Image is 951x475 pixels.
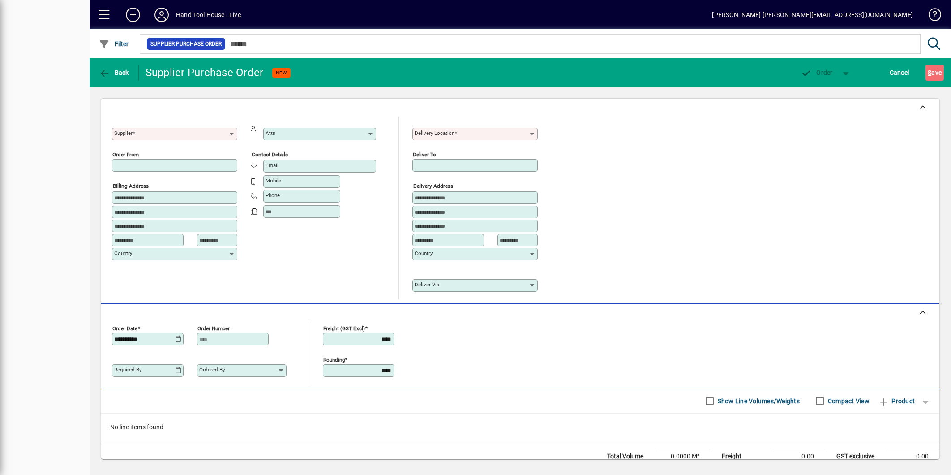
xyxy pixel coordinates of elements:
[928,69,931,76] span: S
[176,8,241,22] div: Hand Tool House - Live
[716,397,800,406] label: Show Line Volumes/Weights
[114,130,133,136] mat-label: Supplier
[114,367,141,373] mat-label: Required by
[928,65,942,80] span: ave
[415,250,433,256] mat-label: Country
[717,451,771,462] td: Freight
[112,151,139,158] mat-label: Order from
[603,451,656,462] td: Total Volume
[832,451,886,462] td: GST exclusive
[712,8,913,22] div: [PERSON_NAME] [PERSON_NAME][EMAIL_ADDRESS][DOMAIN_NAME]
[97,36,131,52] button: Filter
[99,40,129,47] span: Filter
[887,65,912,81] button: Cancel
[890,65,909,80] span: Cancel
[886,451,939,462] td: 0.00
[276,70,287,76] span: NEW
[97,65,131,81] button: Back
[266,162,278,168] mat-label: Email
[147,7,176,23] button: Profile
[90,65,139,81] app-page-header-button: Back
[119,7,147,23] button: Add
[797,65,837,81] button: Order
[150,39,222,48] span: Supplier Purchase Order
[656,451,710,462] td: 0.0000 M³
[323,356,345,363] mat-label: Rounding
[197,325,230,331] mat-label: Order number
[199,367,225,373] mat-label: Ordered by
[826,397,870,406] label: Compact View
[323,325,365,331] mat-label: Freight (GST excl)
[101,414,939,441] div: No line items found
[801,69,833,76] span: Order
[266,130,275,136] mat-label: Attn
[415,130,454,136] mat-label: Delivery Location
[266,192,280,199] mat-label: Phone
[925,65,944,81] button: Save
[112,325,137,331] mat-label: Order date
[922,2,940,31] a: Knowledge Base
[99,69,129,76] span: Back
[266,177,281,184] mat-label: Mobile
[415,281,439,288] mat-label: Deliver via
[413,151,436,158] mat-label: Deliver To
[114,250,132,256] mat-label: Country
[146,65,264,80] div: Supplier Purchase Order
[771,451,825,462] td: 0.00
